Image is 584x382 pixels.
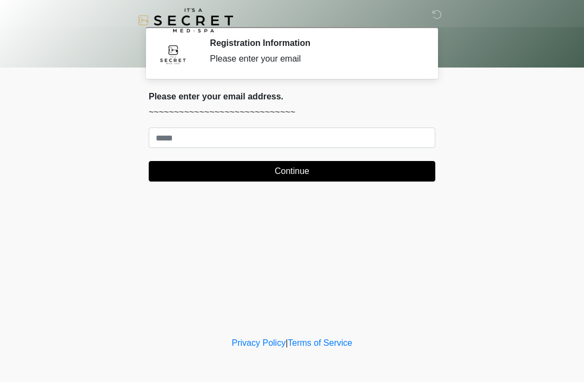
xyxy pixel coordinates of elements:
[232,338,286,347] a: Privacy Policy
[157,38,189,70] img: Agent Avatar
[149,161,435,182] button: Continue
[210,52,419,65] div: Please enter your email
[288,338,352,347] a: Terms of Service
[149,91,435,102] h2: Please enter your email address.
[210,38,419,48] h2: Registration Information
[138,8,233,32] img: It's A Secret Med Spa Logo
[286,338,288,347] a: |
[149,106,435,119] p: ~~~~~~~~~~~~~~~~~~~~~~~~~~~~~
